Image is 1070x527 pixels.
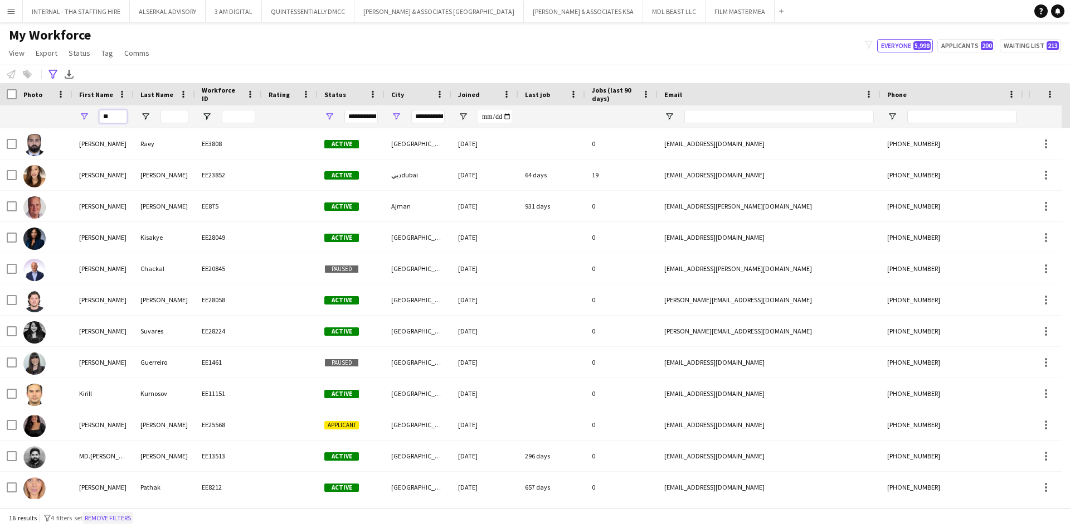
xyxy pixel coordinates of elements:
input: Email Filter Input [684,110,874,123]
img: Ingrid Guerreiro [23,352,46,375]
span: Email [664,90,682,99]
div: [GEOGRAPHIC_DATA] [385,472,451,502]
span: Joined [458,90,480,99]
div: EE875 [195,191,262,221]
div: EE1461 [195,347,262,378]
a: Export [31,46,62,60]
span: City [391,90,404,99]
span: Active [324,171,359,180]
app-action-btn: Advanced filters [46,67,60,81]
button: [PERSON_NAME] & ASSOCIATES KSA [524,1,643,22]
span: Export [36,48,57,58]
div: [GEOGRAPHIC_DATA] [385,441,451,471]
div: 0 [585,409,658,440]
div: [DATE] [451,159,518,190]
div: [GEOGRAPHIC_DATA] [385,409,451,440]
input: First Name Filter Input [99,110,127,123]
button: Open Filter Menu [458,112,468,122]
span: Comms [124,48,149,58]
div: EE13513 [195,441,262,471]
div: 0 [585,128,658,159]
div: [PHONE_NUMBER] [881,191,1023,221]
div: [DATE] [451,472,518,502]
input: Phone Filter Input [907,110,1016,123]
button: MDL BEAST LLC [643,1,706,22]
div: [DATE] [451,409,518,440]
div: [EMAIL_ADDRESS][DOMAIN_NAME] [658,441,881,471]
div: [PHONE_NUMBER] [881,253,1023,284]
img: Adrian Raey [23,134,46,156]
button: Open Filter Menu [324,112,334,122]
button: Open Filter Menu [391,112,401,122]
span: View [9,48,25,58]
img: Mariam Azar [23,415,46,437]
div: 0 [585,441,658,471]
span: 213 [1047,41,1059,50]
img: Dmitri Lesnikov [23,290,46,312]
button: INTERNAL - THA STAFFING HIRE [23,1,130,22]
button: Waiting list213 [1000,39,1061,52]
app-action-btn: Export XLSX [62,67,76,81]
div: 0 [585,316,658,346]
span: Phone [887,90,907,99]
input: Joined Filter Input [478,110,512,123]
a: Tag [97,46,118,60]
span: Active [324,202,359,211]
div: [PERSON_NAME][EMAIL_ADDRESS][DOMAIN_NAME] [658,316,881,346]
div: [EMAIL_ADDRESS][DOMAIN_NAME] [658,378,881,409]
button: FILM MASTER MEA [706,1,775,22]
div: [EMAIL_ADDRESS][PERSON_NAME][DOMAIN_NAME] [658,253,881,284]
button: Applicants200 [937,39,995,52]
button: QUINTESSENTIALLY DMCC [262,1,354,22]
div: [PHONE_NUMBER] [881,347,1023,378]
div: [DATE] [451,378,518,409]
div: [GEOGRAPHIC_DATA] [385,222,451,253]
span: 5,998 [913,41,931,50]
span: Active [324,452,359,461]
div: EE28224 [195,316,262,346]
span: Last job [525,90,550,99]
img: Astrid Liu [23,165,46,187]
div: [PERSON_NAME][EMAIL_ADDRESS][DOMAIN_NAME] [658,284,881,315]
button: 3 AM DIGITAL [206,1,262,22]
div: [PERSON_NAME] [72,409,134,440]
div: [DATE] [451,347,518,378]
div: [PHONE_NUMBER] [881,378,1023,409]
div: EE11151 [195,378,262,409]
div: [PERSON_NAME] [134,159,195,190]
button: [PERSON_NAME] & ASSOCIATES [GEOGRAPHIC_DATA] [354,1,524,22]
a: Status [64,46,95,60]
div: [DATE] [451,191,518,221]
span: Workforce ID [202,86,242,103]
div: [PHONE_NUMBER] [881,316,1023,346]
span: First Name [79,90,113,99]
span: Active [324,327,359,336]
img: Brian Morgan [23,196,46,219]
div: 0 [585,222,658,253]
div: [PERSON_NAME] [72,253,134,284]
span: Last Name [140,90,173,99]
div: EE28058 [195,284,262,315]
span: Active [324,234,359,242]
div: [EMAIL_ADDRESS][DOMAIN_NAME] [658,222,881,253]
span: Active [324,296,359,304]
div: [PHONE_NUMBER] [881,409,1023,440]
div: Suvares [134,316,195,346]
span: Status [69,48,90,58]
div: [PERSON_NAME] [134,409,195,440]
div: دبيdubai [385,159,451,190]
button: Remove filters [82,512,133,524]
img: Kirill Kurnosov [23,384,46,406]
div: Kirill [72,378,134,409]
div: Guerreiro [134,347,195,378]
input: Workforce ID Filter Input [222,110,255,123]
div: [PERSON_NAME] [72,347,134,378]
div: 657 days [518,472,585,502]
div: [EMAIL_ADDRESS][DOMAIN_NAME] [658,409,881,440]
div: 0 [585,472,658,502]
div: [DATE] [451,316,518,346]
span: My Workforce [9,27,91,43]
span: Tag [101,48,113,58]
span: Active [324,390,359,398]
div: [PHONE_NUMBER] [881,472,1023,502]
